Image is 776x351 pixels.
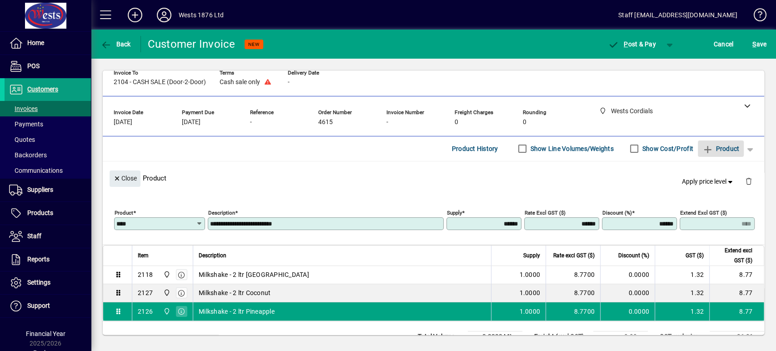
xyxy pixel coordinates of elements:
a: Quotes [5,132,91,147]
a: POS [5,55,91,78]
span: Customers [27,85,58,93]
td: 1.32 [655,284,709,302]
div: 8.7700 [551,288,595,297]
span: Products [27,209,53,216]
a: Payments [5,116,91,132]
button: Close [110,170,140,187]
span: GST ($) [686,251,704,261]
div: Product [103,161,764,195]
div: 8.7700 [551,270,595,279]
td: 0.0000 M³ [468,331,522,342]
span: ave [752,37,766,51]
td: 0.0000 [600,266,655,284]
a: Settings [5,271,91,294]
mat-label: Extend excl GST ($) [680,209,727,216]
span: Settings [27,279,50,286]
span: Description [199,251,226,261]
div: Customer Invoice [148,37,235,51]
span: Staff [27,232,41,240]
span: Item [138,251,149,261]
span: Milkshake - 2 ltr Coconut [199,288,270,297]
a: Invoices [5,101,91,116]
td: 0.00 [593,331,648,342]
button: Post & Pay [604,36,661,52]
span: S [752,40,756,48]
span: Backorders [9,151,47,159]
span: 1.0000 [520,307,541,316]
span: Quotes [9,136,35,143]
span: Communications [9,167,63,174]
span: Rate excl GST ($) [553,251,595,261]
app-page-header-button: Back [91,36,141,52]
span: Reports [27,256,50,263]
mat-label: Rate excl GST ($) [525,209,566,216]
span: Financial Year [26,330,65,337]
span: - [250,119,252,126]
mat-label: Description [208,209,235,216]
a: Staff [5,225,91,248]
td: 0.0000 [600,284,655,302]
span: Payments [9,120,43,128]
td: 1.32 [655,302,709,321]
td: 8.77 [709,302,764,321]
td: 0.0000 [600,302,655,321]
a: Reports [5,248,91,271]
td: 8.77 [709,266,764,284]
span: Close [113,171,137,186]
label: Show Line Volumes/Weights [529,144,614,153]
a: Knowledge Base [746,2,765,31]
td: Freight (excl GST) [530,331,593,342]
div: 2127 [138,288,153,297]
span: 4615 [318,119,333,126]
span: - [288,79,290,86]
td: 1.32 [655,266,709,284]
button: Save [750,36,769,52]
span: Wests Cordials [161,270,171,280]
td: 26.31 [710,331,764,342]
app-page-header-button: Close [107,174,143,182]
button: Delete [738,170,760,192]
button: Cancel [711,36,736,52]
span: NEW [248,41,260,47]
span: 1.0000 [520,288,541,297]
span: POS [27,62,40,70]
td: GST exclusive [655,331,710,342]
a: Communications [5,163,91,178]
button: Apply price level [678,173,738,190]
span: - [386,119,388,126]
a: Products [5,202,91,225]
span: [DATE] [114,119,132,126]
span: Cash sale only [220,79,260,86]
span: Invoices [9,105,38,112]
div: 8.7700 [551,307,595,316]
div: Staff [EMAIL_ADDRESS][DOMAIN_NAME] [618,8,737,22]
span: Apply price level [682,177,735,186]
a: Home [5,32,91,55]
mat-label: Supply [447,209,462,216]
span: [DATE] [182,119,200,126]
span: P [624,40,628,48]
span: Milkshake - 2 ltr Pineapple [199,307,275,316]
span: Cancel [714,37,734,51]
mat-label: Product [115,209,133,216]
td: Total Volume [413,331,468,342]
a: Support [5,295,91,317]
span: 1.0000 [520,270,541,279]
span: 2104 - CASH SALE (Door-2-Door) [114,79,206,86]
span: Back [100,40,131,48]
div: Wests 1876 Ltd [179,8,224,22]
app-page-header-button: Delete [738,177,760,185]
span: Milkshake - 2 ltr [GEOGRAPHIC_DATA] [199,270,309,279]
a: Suppliers [5,179,91,201]
span: Supply [523,251,540,261]
span: Product [702,141,739,156]
span: Wests Cordials [161,306,171,316]
span: Product History [452,141,498,156]
span: Home [27,39,44,46]
div: 2118 [138,270,153,279]
a: Backorders [5,147,91,163]
button: Back [98,36,133,52]
span: ost & Pay [608,40,656,48]
span: Suppliers [27,186,53,193]
button: Add [120,7,150,23]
